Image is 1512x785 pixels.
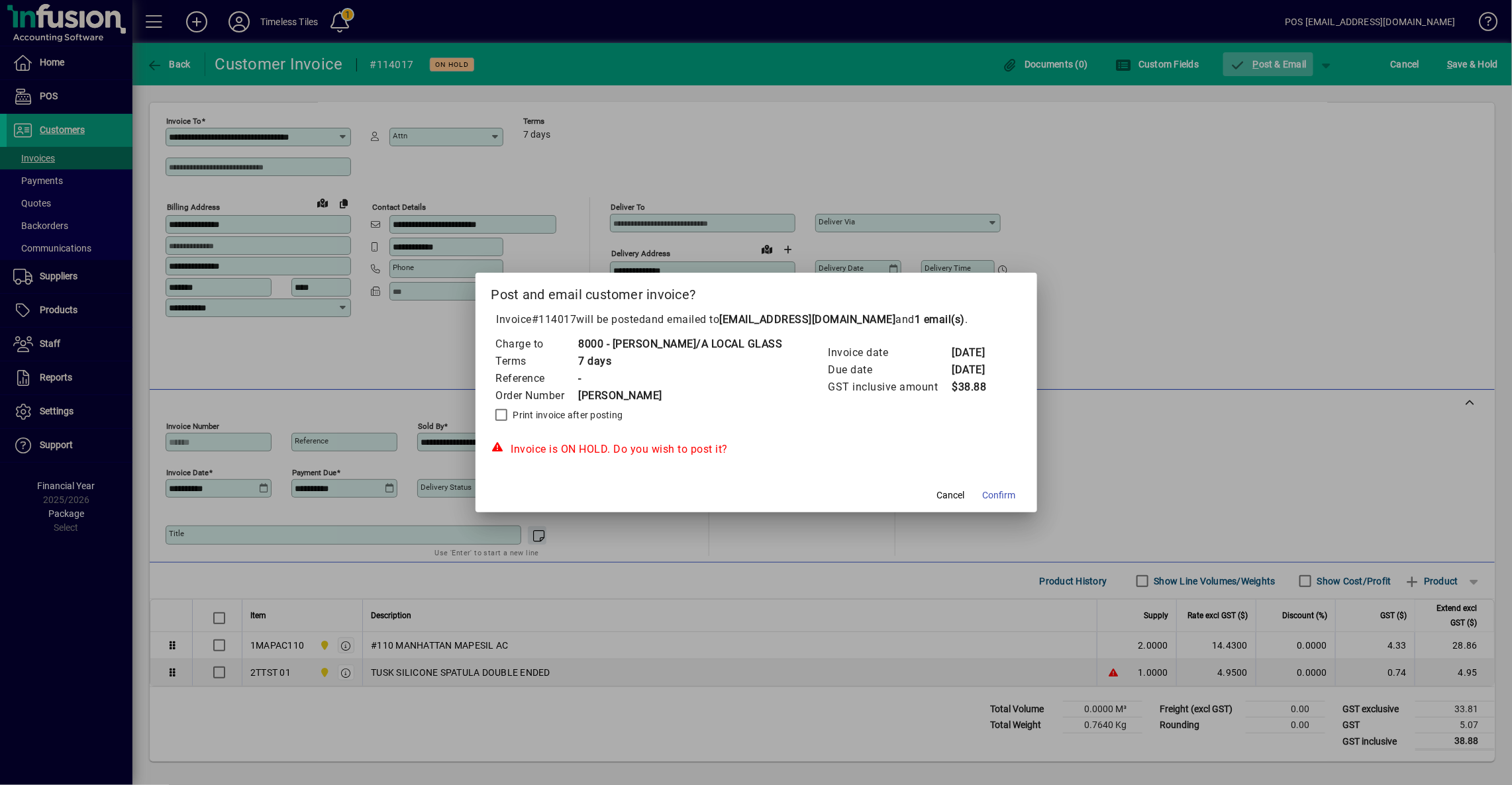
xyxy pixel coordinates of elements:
span: #114017 [532,313,577,326]
label: Print invoice after posting [511,408,623,422]
button: Cancel [930,483,972,507]
button: Confirm [978,483,1021,507]
td: Invoice date [828,344,952,361]
td: Charge to [495,336,578,353]
span: Confirm [983,488,1016,502]
td: [PERSON_NAME] [578,387,783,404]
p: Invoice will be posted . [491,312,1021,328]
td: 8000 - [PERSON_NAME]/A LOCAL GLASS [578,336,783,353]
td: GST inclusive amount [828,379,952,396]
span: and emailed to [646,313,966,326]
b: 1 email(s) [915,313,965,326]
td: Terms [495,353,578,370]
td: Order Number [495,387,578,404]
div: Invoice is ON HOLD. Do you wish to post it? [491,441,1021,457]
span: and [896,313,966,326]
td: [DATE] [952,361,1005,379]
td: - [578,370,783,387]
h2: Post and email customer invoice? [476,273,1037,311]
b: [EMAIL_ADDRESS][DOMAIN_NAME] [720,313,896,326]
td: [DATE] [952,344,1005,361]
td: Due date [828,361,952,379]
td: 7 days [578,353,783,370]
td: Reference [495,370,578,387]
span: Cancel [937,488,965,502]
td: $38.88 [952,379,1005,396]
